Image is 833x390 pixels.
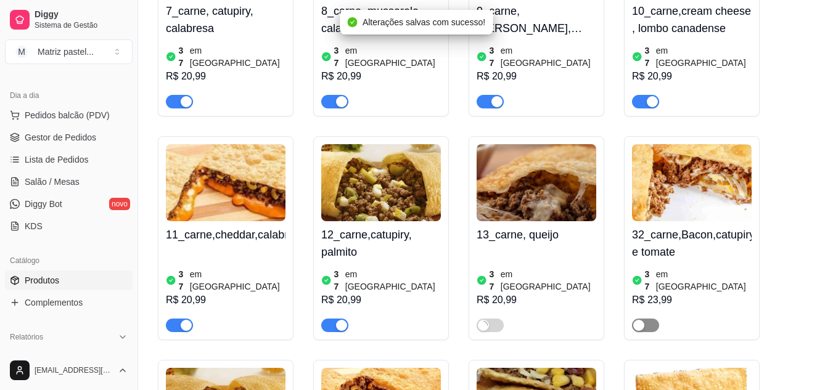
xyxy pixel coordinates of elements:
[190,44,285,69] article: em [GEOGRAPHIC_DATA]
[190,268,285,293] article: em [GEOGRAPHIC_DATA]
[25,296,83,309] span: Complementos
[5,355,133,385] button: [EMAIL_ADDRESS][DOMAIN_NAME]
[5,347,133,367] a: Relatórios de vendas
[5,251,133,270] div: Catálogo
[490,44,498,69] article: 37
[334,44,343,69] article: 37
[477,2,596,37] h4: 9_carne, [PERSON_NAME], presunto
[477,69,596,84] div: R$ 20,99
[25,198,62,210] span: Diggy Bot
[501,268,596,293] article: em [GEOGRAPHIC_DATA]
[166,226,285,243] h4: 11_carne,cheddar,calabresa
[15,46,28,58] span: M
[632,2,752,37] h4: 10_carne,cream cheese , lombo canadense
[632,144,752,221] img: product-image
[5,128,133,147] a: Gestor de Pedidos
[10,332,43,342] span: Relatórios
[166,144,285,221] img: product-image
[477,226,596,243] h4: 13_carne, queijo
[25,176,80,188] span: Salão / Mesas
[632,226,752,261] h4: 32_carne,Bacon,catupiry e tomate
[5,150,133,169] a: Lista de Pedidos
[345,268,441,293] article: em [GEOGRAPHIC_DATA]
[5,270,133,290] a: Produtos
[490,268,498,293] article: 37
[5,172,133,192] a: Salão / Mesas
[38,46,94,58] div: Matriz pastel ...
[166,293,285,307] div: R$ 20,99
[345,44,441,69] article: em [GEOGRAPHIC_DATA]
[166,2,285,37] h4: 7_carne, catupiry, calabresa
[5,39,133,64] button: Select a team
[166,69,285,84] div: R$ 20,99
[656,44,752,69] article: em [GEOGRAPHIC_DATA]
[25,220,43,232] span: KDS
[656,268,752,293] article: em [GEOGRAPHIC_DATA]
[645,268,654,293] article: 37
[25,153,89,166] span: Lista de Pedidos
[179,44,187,69] article: 37
[5,293,133,312] a: Complementos
[632,69,752,84] div: R$ 20,99
[5,5,133,35] a: DiggySistema de Gestão
[5,216,133,236] a: KDS
[477,293,596,307] div: R$ 20,99
[321,69,441,84] div: R$ 20,99
[25,109,110,121] span: Pedidos balcão (PDV)
[348,17,358,27] span: check-circle
[632,293,752,307] div: R$ 23,99
[5,194,133,214] a: Diggy Botnovo
[35,365,113,375] span: [EMAIL_ADDRESS][DOMAIN_NAME]
[321,293,441,307] div: R$ 20,99
[645,44,654,69] article: 37
[334,268,343,293] article: 37
[321,144,441,221] img: product-image
[5,105,133,125] button: Pedidos balcão (PDV)
[501,44,596,69] article: em [GEOGRAPHIC_DATA]
[477,144,596,221] img: product-image
[477,319,490,331] span: loading
[35,9,128,20] span: Diggy
[179,268,187,293] article: 37
[25,131,96,144] span: Gestor de Pedidos
[35,20,128,30] span: Sistema de Gestão
[363,17,485,27] span: Alterações salvas com sucesso!
[5,86,133,105] div: Dia a dia
[321,2,441,37] h4: 8_carne, mussarela, calabresa
[321,226,441,261] h4: 12_carne,catupiry, palmito
[25,274,59,286] span: Produtos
